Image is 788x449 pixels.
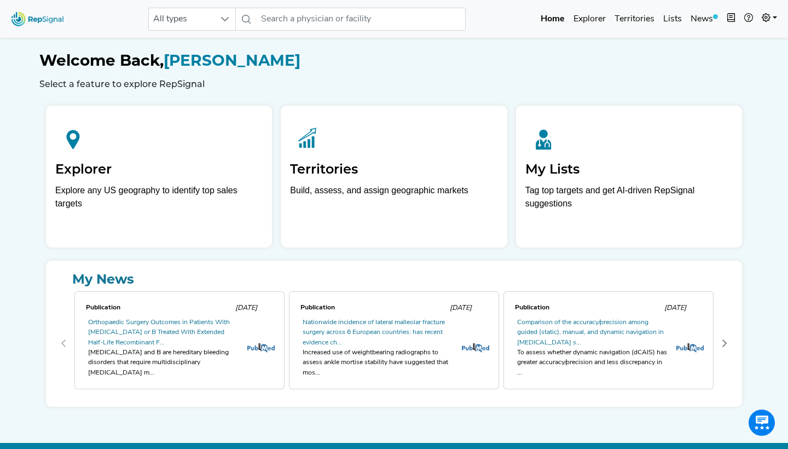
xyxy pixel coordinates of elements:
[722,8,740,30] button: Intel Book
[686,8,722,30] a: News
[610,8,659,30] a: Territories
[462,343,489,353] img: pubmed_logo.fab3c44c.png
[517,319,664,346] a: Comparison of the accuracy/precision among guided (static), manual, and dynamic navigation in [ME...
[300,304,335,311] span: Publication
[525,162,733,177] h2: My Lists
[536,8,569,30] a: Home
[149,8,215,30] span: All types
[676,343,704,353] img: pubmed_logo.fab3c44c.png
[501,289,716,398] div: 2
[664,304,686,312] span: [DATE]
[290,184,497,216] p: Build, assess, and assign geographic markets
[86,304,120,311] span: Publication
[235,304,257,312] span: [DATE]
[716,335,733,352] button: Next Page
[516,106,742,247] a: My ListsTag top targets and get AI-driven RepSignal suggestions
[39,79,749,89] h6: Select a feature to explore RepSignal
[515,304,549,311] span: Publication
[287,289,501,398] div: 1
[88,348,238,378] div: [MEDICAL_DATA] and B are hereditary bleeding disorders that require multidisciplinary [MEDICAL_DA...
[303,319,445,346] a: Nationwide incidence of lateral malleolar fracture surgery across 6 European countries: has recen...
[72,289,287,398] div: 0
[55,269,733,289] a: My News
[569,8,610,30] a: Explorer
[46,106,272,247] a: ExplorerExplore any US geography to identify top sales targets
[39,51,749,70] h1: [PERSON_NAME]
[525,184,733,216] p: Tag top targets and get AI-driven RepSignal suggestions
[303,348,453,378] div: Increased use of weightbearing radiographs to assess ankle mortise stability have suggested that ...
[450,304,472,312] span: [DATE]
[281,106,507,247] a: TerritoriesBuild, assess, and assign geographic markets
[517,348,667,378] div: To assess whether dynamic navigation (dCAIS) has greater accuracy/precision and less discrepancy ...
[257,8,466,31] input: Search a physician or facility
[55,184,263,210] div: Explore any US geography to identify top sales targets
[290,162,497,177] h2: Territories
[39,51,164,70] span: Welcome Back,
[247,343,275,353] img: pubmed_logo.fab3c44c.png
[88,319,230,346] a: Orthopaedic Surgery Outcomes in Patients With [MEDICAL_DATA] or B Treated With Extended Half-Life...
[659,8,686,30] a: Lists
[55,162,263,177] h2: Explorer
